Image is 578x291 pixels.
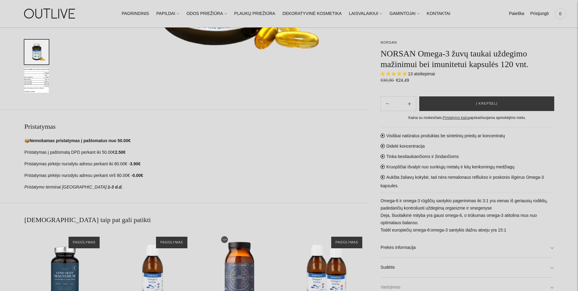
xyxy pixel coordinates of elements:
[396,78,409,83] span: €24,49
[24,149,368,156] p: Pristatymas į paštomatą DPD perkant iki 50.00€
[381,78,395,83] s: €30,90
[24,215,368,225] h2: [DEMOGRAPHIC_DATA] taip pat gali patikti
[349,7,382,20] a: LAISVALAIKIUI
[394,99,403,108] input: Product quantity
[381,258,554,277] a: Sudėtis
[381,96,394,111] button: Add product quantity
[408,71,435,76] span: 13 atsiliepimai
[556,9,565,18] span: 0
[476,101,498,107] span: Į krepšelį
[24,68,49,93] button: Translation missing: en.general.accessibility.image_thumbail
[24,160,368,168] p: Pristatymas pirkėjo nurodytu adresu perkant iki 80.00€ -
[381,41,397,44] a: NORSAN
[403,96,416,111] button: Subtract product quantity
[133,173,143,178] strong: 0.00€
[234,7,275,20] a: PLAUKŲ PRIEŽIŪRA
[24,185,108,189] em: Pristatymo terminai [GEOGRAPHIC_DATA]:
[24,137,368,145] p: 📦
[381,238,554,257] a: Prekės informacija
[115,150,126,155] strong: 2.50€
[555,7,566,20] a: 0
[443,116,470,120] a: Pristatymo kaina
[381,115,554,121] div: Kaina su mokesčiais. apskaičiuojama apmokėjimo metu.
[12,3,88,24] img: OUTLIVE
[419,96,554,111] button: Į krepšelį
[24,172,368,179] p: Pristatymas pirkėjo nurodytu adresu perkant virš 80.00€ -
[381,71,408,76] span: 4.92 stars
[381,48,554,70] h1: NORSAN Omega-3 žuvų taukai uždegimo mažinimui bei imunitetui kapsulės 120 vnt.
[24,40,49,64] button: Translation missing: en.general.accessibility.image_thumbail
[122,7,149,20] a: PAGRINDINIS
[24,122,368,131] h2: Pristatymas
[427,7,450,20] a: KONTAKTAI
[130,161,140,166] strong: 3.90€
[530,7,549,20] a: Prisijungti
[381,197,554,234] p: Omega-6 ir omega-3 rūgščių santykio pagerinimas iki 3:1 yra vienas iš geriausių rodiklių, padedan...
[186,7,227,20] a: ODOS PRIEŽIŪRA
[389,7,419,20] a: GAMINTOJAI
[509,7,524,20] a: Paieška
[282,7,342,20] a: DEKORATYVINĖ KOSMETIKA
[156,7,179,20] a: PAPILDAI
[108,185,122,189] strong: 1-3 d.d.
[30,138,130,143] strong: Nemokamas pristatymas į paštomatus nuo 50.00€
